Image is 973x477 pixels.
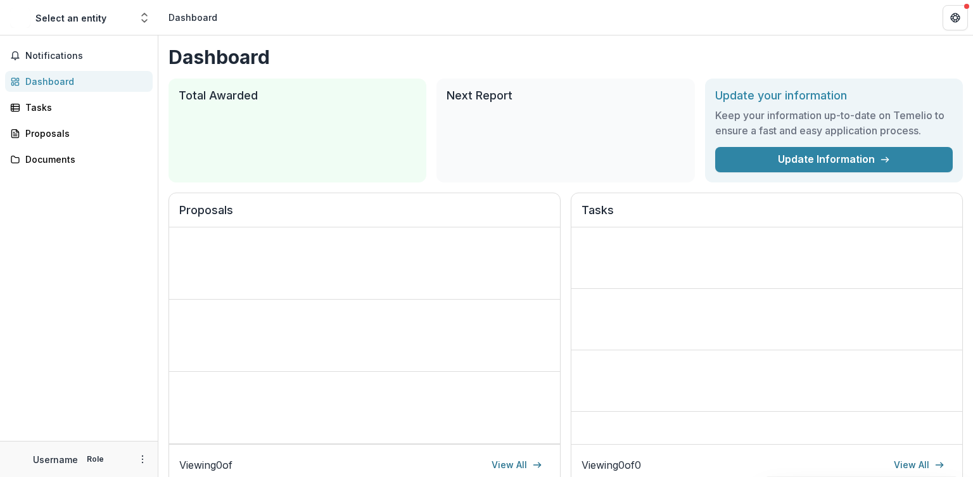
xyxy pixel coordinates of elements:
[886,455,952,475] a: View All
[135,452,150,467] button: More
[715,89,953,103] h2: Update your information
[25,101,143,114] div: Tasks
[25,153,143,166] div: Documents
[163,8,222,27] nav: breadcrumb
[943,5,968,30] button: Get Help
[715,108,953,138] h3: Keep your information up-to-date on Temelio to ensure a fast and easy application process.
[136,5,153,30] button: Open entity switcher
[83,454,108,465] p: Role
[447,89,684,103] h2: Next Report
[715,147,953,172] a: Update Information
[25,127,143,140] div: Proposals
[35,11,106,25] div: Select an entity
[179,203,550,227] h2: Proposals
[33,453,78,466] p: Username
[25,51,148,61] span: Notifications
[5,149,153,170] a: Documents
[5,123,153,144] a: Proposals
[179,89,416,103] h2: Total Awarded
[582,457,641,473] p: Viewing 0 of 0
[169,11,217,24] div: Dashboard
[5,71,153,92] a: Dashboard
[5,97,153,118] a: Tasks
[169,46,963,68] h1: Dashboard
[484,455,550,475] a: View All
[179,457,232,473] p: Viewing 0 of
[582,203,952,227] h2: Tasks
[25,75,143,88] div: Dashboard
[5,46,153,66] button: Notifications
